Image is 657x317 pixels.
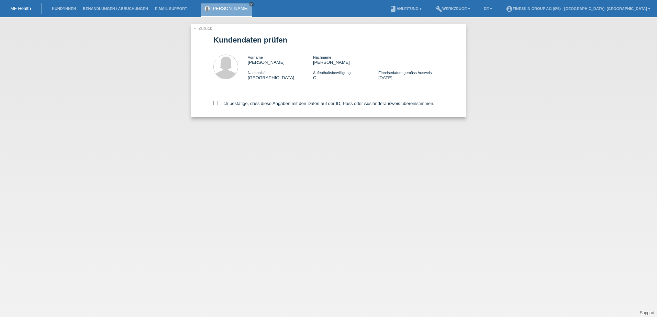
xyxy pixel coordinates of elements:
a: DE ▾ [480,7,495,11]
div: C [313,70,378,80]
i: build [435,5,442,12]
a: close [249,2,254,7]
label: Ich bestätige, dass diese Angaben mit den Daten auf der ID, Pass oder Ausländerausweis übereinsti... [213,101,434,106]
div: [DATE] [378,70,444,80]
span: Einreisedatum gemäss Ausweis [378,71,432,75]
div: [PERSON_NAME] [313,55,378,65]
span: Aufenthaltsbewilligung [313,71,350,75]
a: Support [640,310,654,315]
div: [GEOGRAPHIC_DATA] [248,70,313,80]
a: [PERSON_NAME] [212,6,248,11]
a: Kund*innen [48,7,79,11]
i: account_circle [506,5,513,12]
h1: Kundendaten prüfen [213,36,444,44]
span: Nationalität [248,71,267,75]
a: ← Zurück [193,26,212,31]
a: bookAnleitung ▾ [386,7,425,11]
a: account_circleFineSkin Group AG (0%) - [GEOGRAPHIC_DATA], [GEOGRAPHIC_DATA] ▾ [502,7,654,11]
a: E-Mail Support [152,7,191,11]
span: Nachname [313,55,331,59]
a: MF Health [10,6,31,11]
a: Behandlungen / Abbuchungen [79,7,152,11]
div: [PERSON_NAME] [248,55,313,65]
a: buildWerkzeuge ▾ [432,7,474,11]
i: book [390,5,397,12]
span: Vorname [248,55,263,59]
i: close [250,2,253,6]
